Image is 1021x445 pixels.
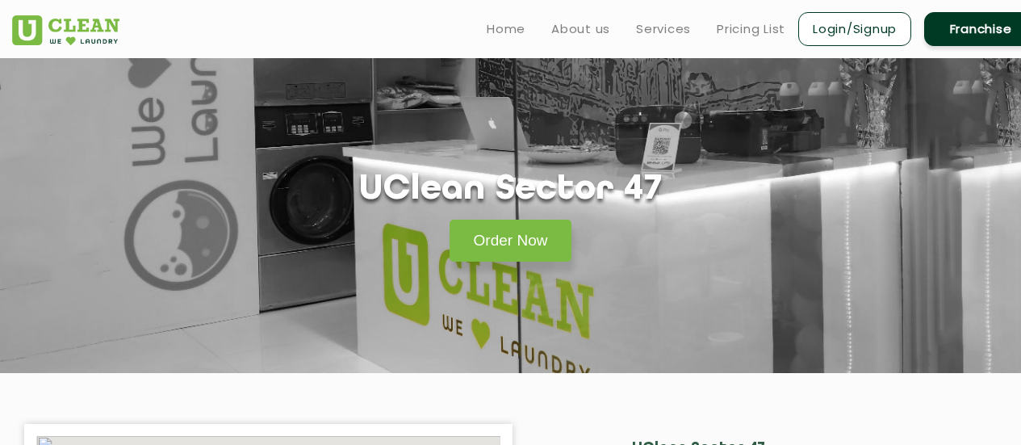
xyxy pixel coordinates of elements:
h1: UClean Sector 47 [359,170,663,211]
a: Login/Signup [798,12,911,46]
a: Pricing List [717,19,785,39]
a: Services [636,19,691,39]
a: Order Now [450,220,572,262]
a: About us [551,19,610,39]
a: Home [487,19,525,39]
img: UClean Laundry and Dry Cleaning [12,15,119,45]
